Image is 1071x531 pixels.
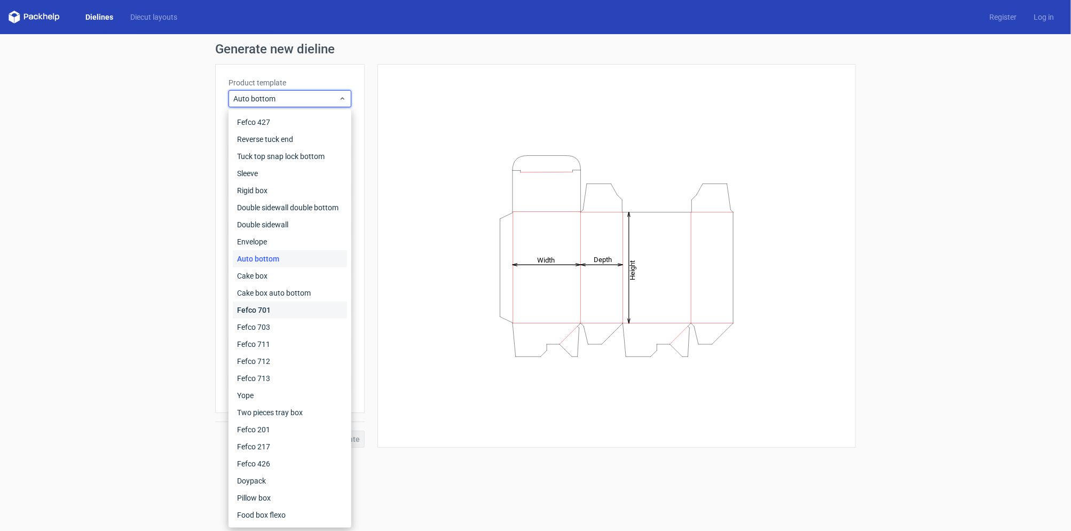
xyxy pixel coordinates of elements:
h1: Generate new dieline [215,43,856,56]
div: Fefco 713 [233,370,347,387]
tspan: Height [629,260,637,280]
div: Sleeve [233,165,347,182]
div: Double sidewall double bottom [233,199,347,216]
label: Product template [229,77,351,88]
div: Fefco 427 [233,114,347,131]
div: Tuck top snap lock bottom [233,148,347,165]
div: Fefco 703 [233,319,347,336]
div: Rigid box [233,182,347,199]
div: Envelope [233,233,347,250]
div: Reverse tuck end [233,131,347,148]
a: Diecut layouts [122,12,186,22]
div: Fefco 217 [233,438,347,455]
div: Cake box auto bottom [233,284,347,302]
div: Pillow box [233,489,347,506]
div: Fefco 701 [233,302,347,319]
tspan: Depth [594,256,612,264]
div: Yope [233,387,347,404]
div: Cake box [233,267,347,284]
div: Fefco 711 [233,336,347,353]
div: Fefco 426 [233,455,347,472]
div: Two pieces tray box [233,404,347,421]
span: Auto bottom [233,93,338,104]
a: Register [981,12,1025,22]
div: Fefco 201 [233,421,347,438]
a: Dielines [77,12,122,22]
div: Food box flexo [233,506,347,524]
a: Log in [1025,12,1062,22]
tspan: Width [538,256,555,264]
div: Doypack [233,472,347,489]
div: Fefco 712 [233,353,347,370]
div: Auto bottom [233,250,347,267]
div: Double sidewall [233,216,347,233]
